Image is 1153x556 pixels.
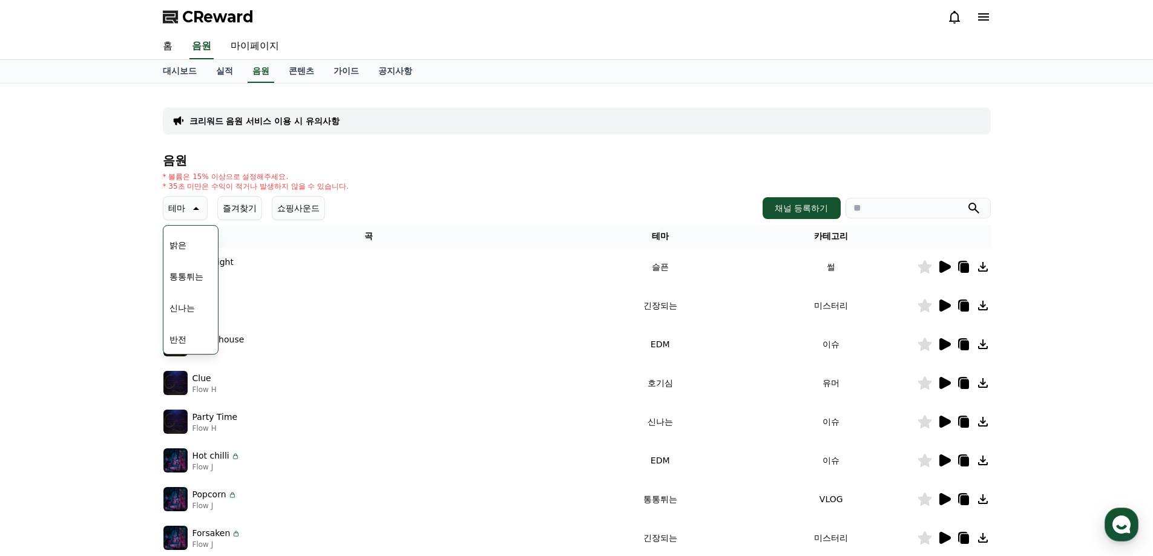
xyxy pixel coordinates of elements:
button: 즐겨찾기 [217,196,262,220]
p: Flow J [192,462,240,472]
td: EDM [574,441,746,480]
button: 채널 등록하기 [763,197,840,219]
button: 밝은 [165,232,191,258]
th: 카테고리 [746,225,917,247]
span: 홈 [38,402,45,411]
th: 테마 [574,225,746,247]
p: Flow H [192,385,217,394]
td: 이슈 [746,441,917,480]
a: 대화 [80,384,156,414]
td: 긴장되는 [574,286,746,325]
p: 테마 [168,200,185,217]
a: 공지사항 [369,60,422,83]
p: Flow J [192,540,241,549]
td: 이슈 [746,402,917,441]
span: 설정 [187,402,202,411]
td: 썰 [746,247,917,286]
p: Party Time [192,411,238,424]
span: 대화 [111,402,125,412]
button: 테마 [163,196,208,220]
img: music [163,487,188,511]
p: Hot chilli [192,450,229,462]
a: 홈 [153,34,182,59]
p: Forsaken [192,527,231,540]
a: 설정 [156,384,232,414]
button: 통통튀는 [165,263,208,290]
button: 신나는 [165,295,200,321]
button: 반전 [165,326,191,353]
td: EDM [574,325,746,364]
p: Sad Night [192,256,234,269]
img: music [163,371,188,395]
a: 홈 [4,384,80,414]
a: 음원 [248,60,274,83]
th: 곡 [163,225,575,247]
td: 신나는 [574,402,746,441]
a: 음원 [189,34,214,59]
a: 콘텐츠 [279,60,324,83]
a: CReward [163,7,254,27]
p: * 볼륨은 15% 이상으로 설정해주세요. [163,172,349,182]
td: 유머 [746,364,917,402]
td: 슬픈 [574,247,746,286]
td: 호기심 [574,364,746,402]
img: music [163,448,188,473]
span: CReward [182,7,254,27]
a: 크리워드 음원 서비스 이용 시 유의사항 [189,115,340,127]
a: 가이드 [324,60,369,83]
td: 이슈 [746,325,917,364]
img: music [163,526,188,550]
button: 쇼핑사운드 [272,196,325,220]
a: 마이페이지 [221,34,289,59]
img: music [163,410,188,434]
p: Clue [192,372,211,385]
p: Popcorn [192,488,226,501]
a: 실적 [206,60,243,83]
p: Flow J [192,501,237,511]
a: 대시보드 [153,60,206,83]
td: 미스터리 [746,286,917,325]
td: VLOG [746,480,917,518]
p: * 35초 미만은 수익이 적거나 발생하지 않을 수 있습니다. [163,182,349,191]
td: 통통튀는 [574,480,746,518]
h4: 음원 [163,154,991,167]
p: Flow H [192,424,238,433]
